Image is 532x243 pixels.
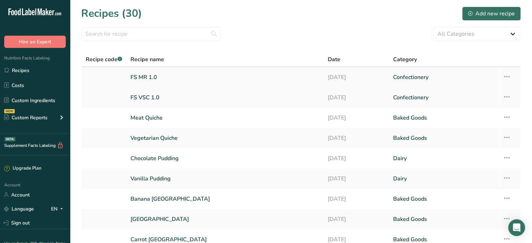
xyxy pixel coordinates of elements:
div: Upgrade Plan [4,165,41,172]
a: [DATE] [327,212,385,227]
a: Banana [GEOGRAPHIC_DATA] [130,192,319,206]
a: Vanilla Pudding [130,171,319,186]
span: Category [393,55,417,64]
div: EN [51,205,66,213]
div: Add new recipe [468,9,515,18]
a: Meat Quiche [130,110,319,125]
a: FS VSC 1.0 [130,90,319,105]
h1: Recipes (30) [81,6,142,21]
div: Open Intercom Messenger [508,219,525,236]
a: Baked Goods [393,110,494,125]
a: Dairy [393,151,494,166]
a: Baked Goods [393,212,494,227]
a: Chocolate Pudding [130,151,319,166]
span: Recipe name [130,55,164,64]
a: Language [4,203,34,215]
a: FS MR 1.0 [130,70,319,85]
a: [DATE] [327,70,385,85]
a: Baked Goods [393,131,494,145]
div: Custom Reports [4,114,48,121]
a: [DATE] [327,192,385,206]
a: [DATE] [327,90,385,105]
button: Add new recipe [462,7,521,21]
button: Hire an Expert [4,36,66,48]
a: [GEOGRAPHIC_DATA] [130,212,319,227]
div: NEW [4,109,15,113]
a: [DATE] [327,110,385,125]
a: [DATE] [327,171,385,186]
a: [DATE] [327,131,385,145]
input: Search for recipe [81,27,221,41]
a: Vegetarian Quiche [130,131,319,145]
a: Dairy [393,171,494,186]
a: Confectionery [393,90,494,105]
a: Baked Goods [393,192,494,206]
span: Recipe code [86,56,122,63]
span: Date [327,55,340,64]
div: BETA [5,137,15,141]
a: [DATE] [327,151,385,166]
a: Confectionery [393,70,494,85]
